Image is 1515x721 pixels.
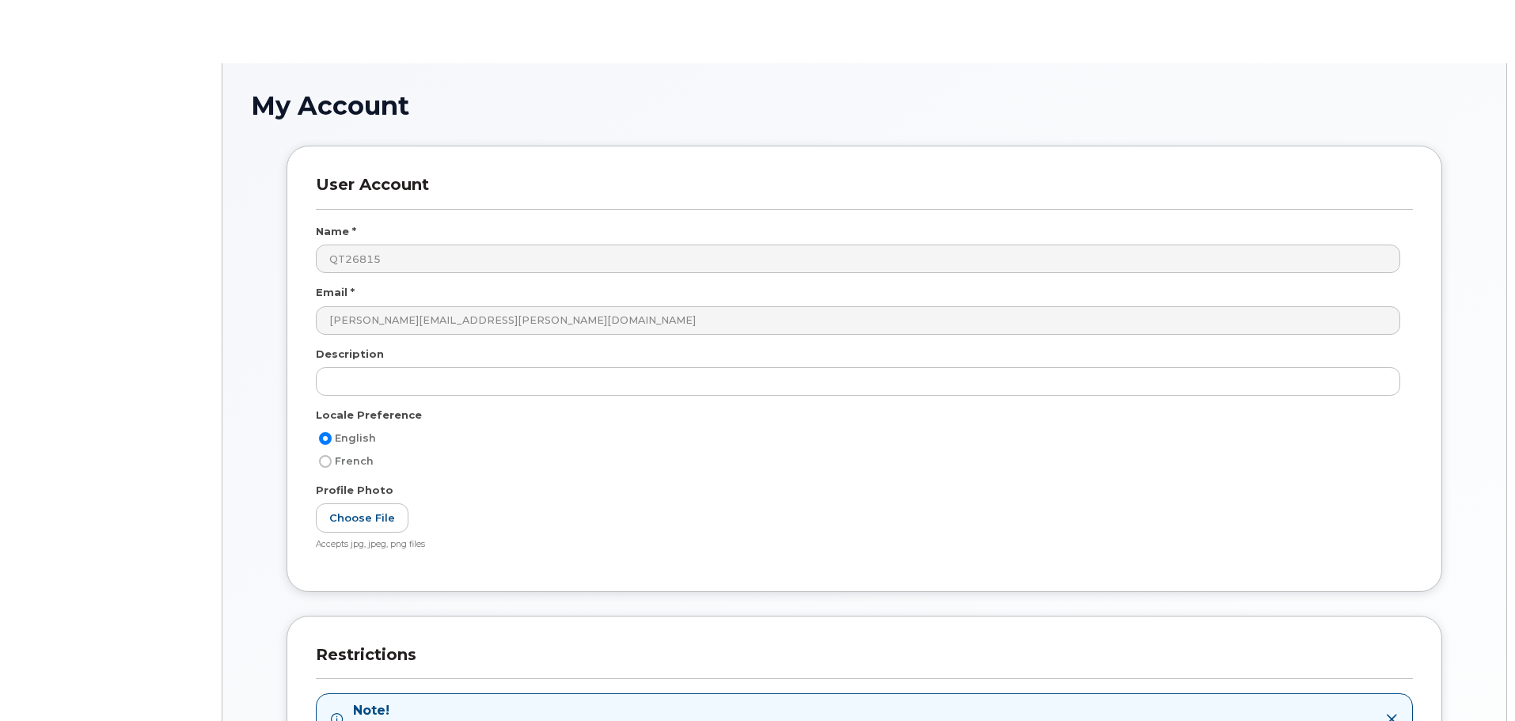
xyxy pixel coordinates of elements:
input: English [319,432,332,445]
span: English [335,432,376,444]
div: Accepts jpg, jpeg, png files [316,539,1400,551]
label: Name * [316,224,356,239]
label: Profile Photo [316,483,393,498]
label: Locale Preference [316,408,422,423]
h3: User Account [316,175,1413,209]
label: Description [316,347,384,362]
h1: My Account [251,92,1478,120]
h3: Restrictions [316,645,1413,679]
label: Choose File [316,503,408,533]
span: French [335,455,374,467]
input: French [319,455,332,468]
label: Email * [316,285,355,300]
strong: Note! [353,702,1039,720]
